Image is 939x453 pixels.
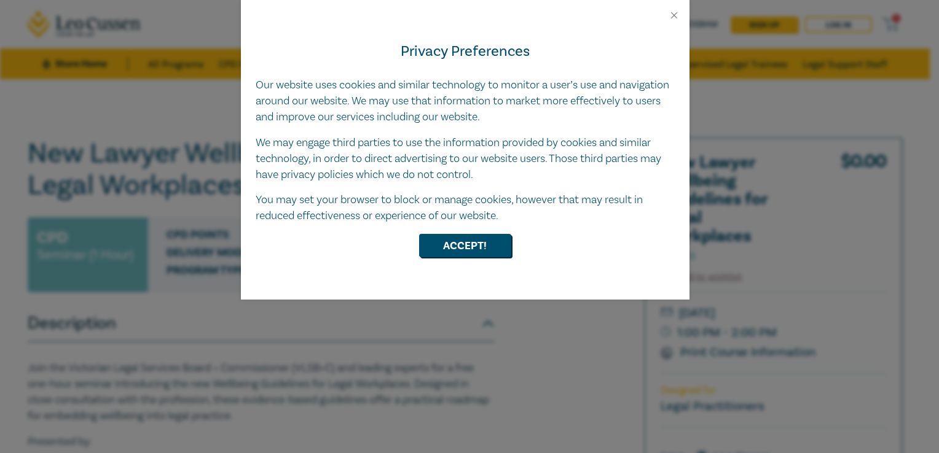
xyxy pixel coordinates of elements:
[256,192,675,224] p: You may set your browser to block or manage cookies, however that may result in reduced effective...
[256,135,675,183] p: We may engage third parties to use the information provided by cookies and similar technology, in...
[669,10,680,21] button: Close
[256,77,675,125] p: Our website uses cookies and similar technology to monitor a user’s use and navigation around our...
[256,41,675,63] h4: Privacy Preferences
[419,234,511,257] button: Accept!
